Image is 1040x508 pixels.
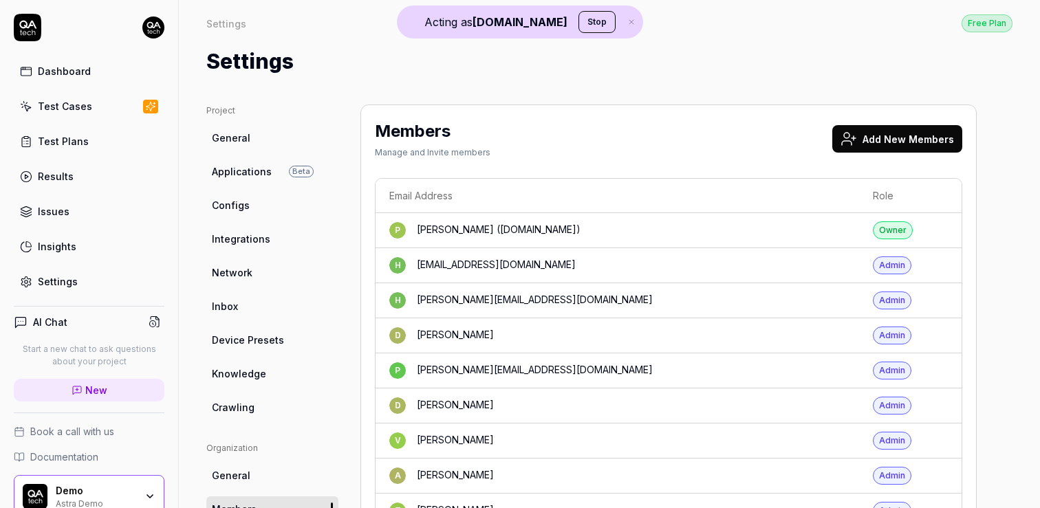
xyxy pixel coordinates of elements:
div: Insights [38,239,76,254]
div: Admin [873,327,911,344]
span: New [85,383,107,397]
div: Project [206,104,338,117]
div: Results [38,169,74,184]
span: h [389,257,406,274]
div: Demo [56,485,136,497]
div: Admin [873,467,911,485]
span: Crawling [212,400,254,415]
span: V [389,432,406,449]
span: D [389,327,406,344]
div: Astra Demo [56,497,136,508]
a: Book a call with us [14,424,164,439]
div: [PERSON_NAME] [417,397,494,414]
span: Inbox [212,299,238,313]
div: Admin [873,362,911,379]
div: Admin [873,256,911,274]
span: D [389,397,406,414]
button: Add New Members [832,125,962,153]
th: Role [859,179,934,213]
span: p [389,362,406,379]
span: A [389,467,406,484]
a: Crawling [206,395,338,420]
span: Documentation [30,450,98,464]
div: Test Cases [38,99,92,113]
span: General [212,468,250,483]
div: [PERSON_NAME] [417,327,494,344]
div: Test Plans [38,134,89,148]
div: Admin [873,291,911,309]
div: [PERSON_NAME][EMAIL_ADDRESS][DOMAIN_NAME] [417,362,653,379]
div: Settings [38,274,78,289]
span: Applications [212,164,272,179]
div: [PERSON_NAME] ([DOMAIN_NAME]) [417,222,581,239]
span: Configs [212,198,250,212]
a: Test Plans [14,128,164,155]
span: h [389,292,406,309]
h2: Members [375,119,451,144]
img: 7ccf6c19-61ad-4a6c-8811-018b02a1b829.jpg [142,16,164,38]
h1: Settings [206,46,294,77]
a: Integrations [206,226,338,252]
a: Network [206,260,338,285]
a: ApplicationsBeta [206,159,338,184]
a: Configs [206,192,338,218]
a: General [206,125,338,151]
a: New [14,379,164,401]
p: Start a new chat to ask questions about your project [14,343,164,368]
div: Owner [873,221,913,239]
th: Email Address [376,179,859,213]
div: [PERSON_NAME] [417,467,494,484]
span: General [212,131,250,145]
div: Dashboard [38,64,91,78]
button: Stop [578,11,616,33]
a: Settings [14,268,164,295]
div: [PERSON_NAME] [417,432,494,449]
div: Issues [38,204,69,219]
span: Beta [289,166,314,177]
a: Insights [14,233,164,260]
div: Admin [873,397,911,415]
span: Device Presets [212,333,284,347]
a: Test Cases [14,93,164,120]
span: Knowledge [212,366,266,381]
div: [EMAIL_ADDRESS][DOMAIN_NAME] [417,257,576,274]
a: Device Presets [206,327,338,353]
a: Knowledge [206,361,338,386]
div: Organization [206,442,338,454]
div: Settings [206,16,246,30]
a: Issues [14,198,164,225]
span: Integrations [212,232,270,246]
span: P [389,222,406,239]
h4: AI Chat [33,315,67,329]
span: Book a call with us [30,424,114,439]
a: Dashboard [14,58,164,85]
div: Admin [873,432,911,450]
a: Documentation [14,450,164,464]
a: Results [14,163,164,190]
span: Network [212,265,252,280]
a: General [206,463,338,488]
div: [PERSON_NAME][EMAIL_ADDRESS][DOMAIN_NAME] [417,292,653,309]
a: Inbox [206,294,338,319]
div: Manage and Invite members [375,146,490,159]
button: Free Plan [962,14,1012,32]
